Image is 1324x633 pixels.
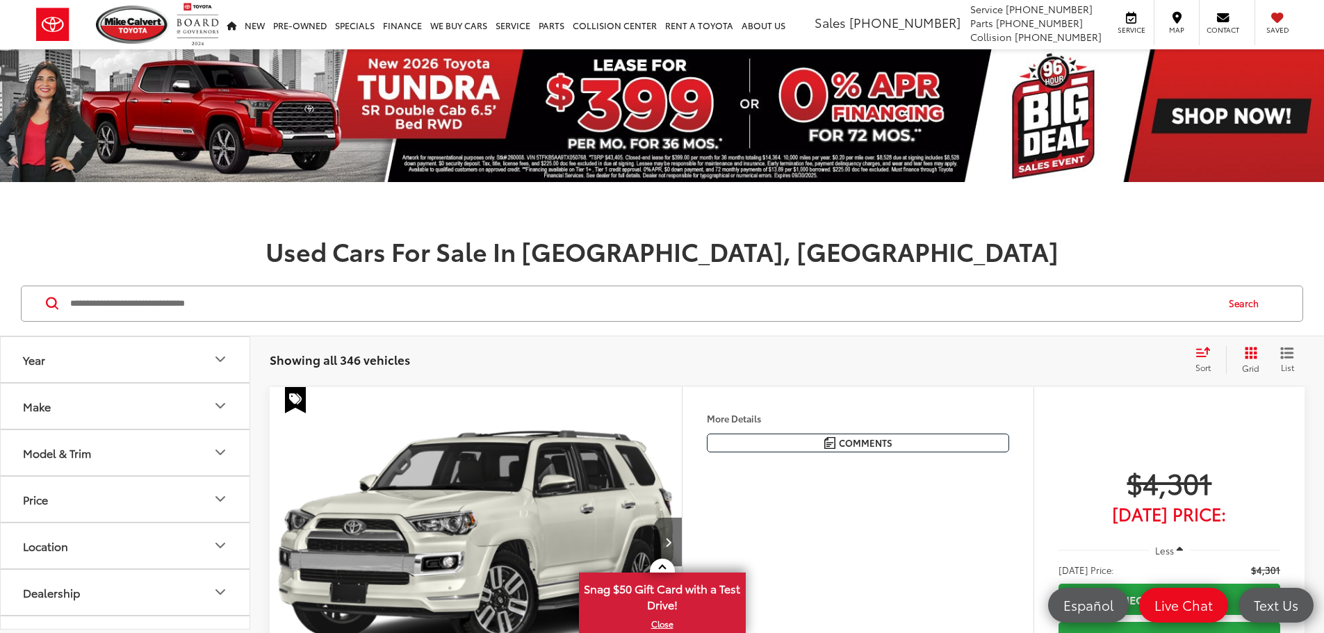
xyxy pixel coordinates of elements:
[23,586,80,599] div: Dealership
[1048,588,1129,623] a: Español
[212,537,229,554] div: Location
[212,491,229,507] div: Price
[1247,596,1305,614] span: Text Us
[815,13,846,31] span: Sales
[96,6,170,44] img: Mike Calvert Toyota
[1059,563,1114,577] span: [DATE] Price:
[849,13,961,31] span: [PHONE_NUMBER]
[1195,361,1211,373] span: Sort
[1226,346,1270,374] button: Grid View
[23,400,51,413] div: Make
[1015,30,1102,44] span: [PHONE_NUMBER]
[1,384,251,429] button: MakeMake
[824,437,835,449] img: Comments
[1280,361,1294,373] span: List
[1207,25,1239,35] span: Contact
[1,523,251,568] button: LocationLocation
[1216,286,1279,321] button: Search
[212,584,229,600] div: Dealership
[1155,544,1174,557] span: Less
[23,539,68,552] div: Location
[1115,25,1147,35] span: Service
[1262,25,1293,35] span: Saved
[1149,538,1191,563] button: Less
[580,574,744,616] span: Snag $50 Gift Card with a Test Drive!
[212,351,229,368] div: Year
[1270,346,1305,374] button: List View
[1139,588,1228,623] a: Live Chat
[1059,465,1280,500] span: $4,301
[654,518,682,566] button: Next image
[270,351,410,368] span: Showing all 346 vehicles
[996,16,1083,30] span: [PHONE_NUMBER]
[23,353,45,366] div: Year
[707,434,1009,452] button: Comments
[212,397,229,414] div: Make
[1188,346,1226,374] button: Select sort value
[970,30,1012,44] span: Collision
[23,446,91,459] div: Model & Trim
[970,2,1003,16] span: Service
[1,570,251,615] button: DealershipDealership
[1006,2,1093,16] span: [PHONE_NUMBER]
[707,413,1009,423] h4: More Details
[1251,563,1280,577] span: $4,301
[1059,584,1280,615] a: Check Availability
[285,387,306,413] span: Special
[839,436,892,450] span: Comments
[1,430,251,475] button: Model & TrimModel & Trim
[1239,588,1314,623] a: Text Us
[1,477,251,522] button: PricePrice
[1161,25,1192,35] span: Map
[1147,596,1220,614] span: Live Chat
[69,287,1216,320] input: Search by Make, Model, or Keyword
[970,16,993,30] span: Parts
[1059,507,1280,520] span: [DATE] Price:
[1,337,251,382] button: YearYear
[23,493,48,506] div: Price
[1242,362,1259,374] span: Grid
[212,444,229,461] div: Model & Trim
[1056,596,1120,614] span: Español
